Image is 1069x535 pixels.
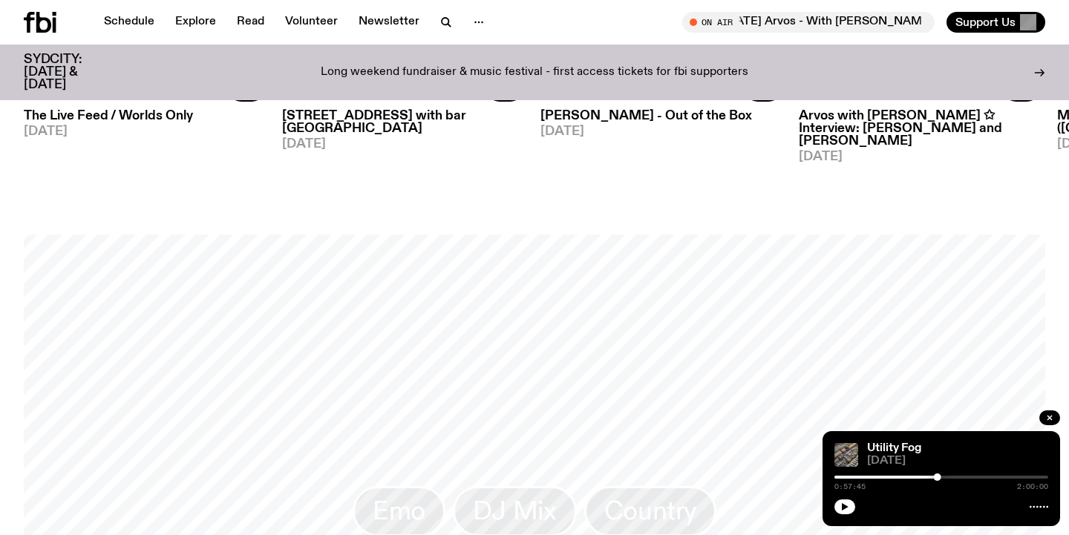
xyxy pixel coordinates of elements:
[834,483,866,490] span: 0:57:45
[282,102,524,151] a: [STREET_ADDRESS] with bar [GEOGRAPHIC_DATA][DATE]
[867,442,921,454] a: Utility Fog
[321,66,748,79] p: Long weekend fundraiser & music festival - first access tickets for fbi supporters
[799,151,1041,163] span: [DATE]
[682,12,935,33] button: On Air[DATE] Arvos - With [PERSON_NAME]
[276,12,347,33] a: Volunteer
[540,125,782,138] span: [DATE]
[24,125,266,138] span: [DATE]
[473,497,557,526] span: DJ Mix
[799,110,1041,148] h3: Arvos with [PERSON_NAME] ✩ Interview: [PERSON_NAME] and [PERSON_NAME]
[24,53,119,91] h3: SYDCITY: [DATE] & [DATE]
[867,456,1048,467] span: [DATE]
[834,443,858,467] img: Cover of Andrea Taeggi's album Chaoticism You Can Do At Home
[799,102,1041,163] a: Arvos with [PERSON_NAME] ✩ Interview: [PERSON_NAME] and [PERSON_NAME][DATE]
[540,102,782,138] a: [PERSON_NAME] - Out of the Box[DATE]
[955,16,1016,29] span: Support Us
[540,110,782,122] h3: [PERSON_NAME] - Out of the Box
[166,12,225,33] a: Explore
[282,110,524,135] h3: [STREET_ADDRESS] with bar [GEOGRAPHIC_DATA]
[373,497,425,526] span: Emo
[947,12,1045,33] button: Support Us
[1017,483,1048,490] span: 2:00:00
[228,12,273,33] a: Read
[24,102,266,138] a: The Live Feed / Worlds Only[DATE]
[95,12,163,33] a: Schedule
[604,497,696,526] span: Country
[24,110,266,122] h3: The Live Feed / Worlds Only
[350,12,428,33] a: Newsletter
[282,138,524,151] span: [DATE]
